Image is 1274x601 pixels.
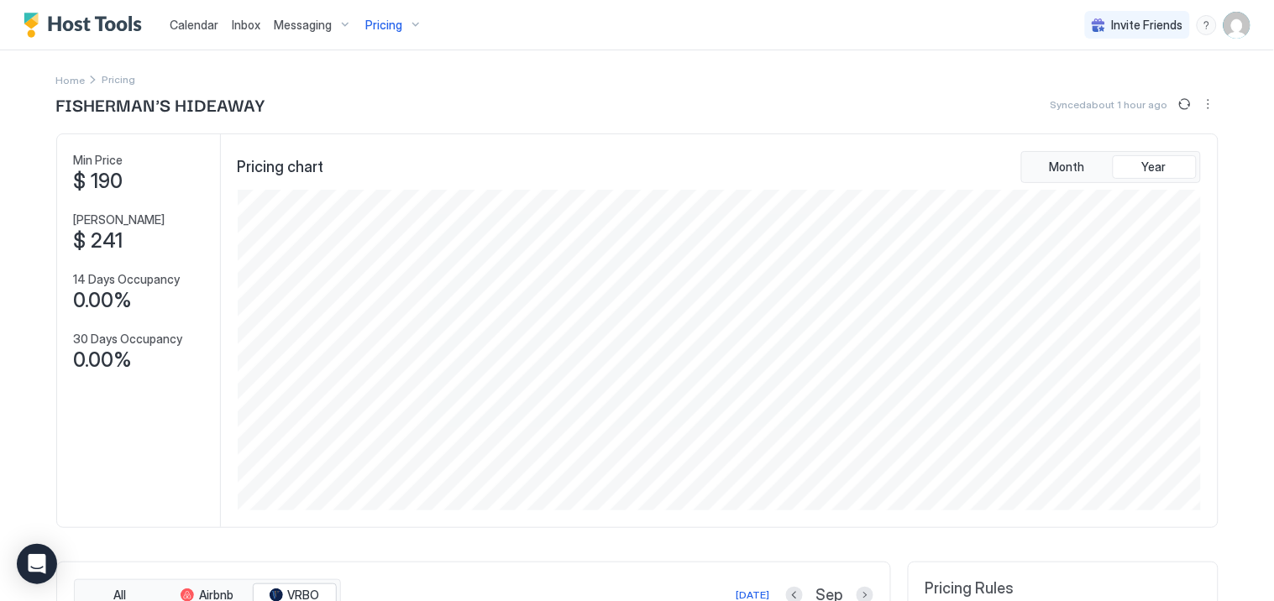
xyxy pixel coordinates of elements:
[56,71,86,88] a: Home
[1198,94,1219,114] button: More options
[1021,151,1201,183] div: tab-group
[17,544,57,584] div: Open Intercom Messenger
[1198,94,1219,114] div: menu
[74,153,123,168] span: Min Price
[1175,94,1195,114] button: Sync prices
[1113,155,1197,179] button: Year
[170,16,218,34] a: Calendar
[56,91,265,117] span: FISHERMAN'S HIDEAWAY
[232,18,260,32] span: Inbox
[74,288,133,313] span: 0.00%
[1025,155,1109,179] button: Month
[170,18,218,32] span: Calendar
[74,332,183,347] span: 30 Days Occupancy
[74,348,133,373] span: 0.00%
[74,272,181,287] span: 14 Days Occupancy
[232,16,260,34] a: Inbox
[274,18,332,33] span: Messaging
[102,73,136,86] span: Breadcrumb
[56,74,86,86] span: Home
[74,212,165,227] span: [PERSON_NAME]
[24,13,149,38] a: Host Tools Logo
[925,579,1014,598] span: Pricing Rules
[1050,159,1085,175] span: Month
[1197,15,1217,35] div: menu
[1224,12,1250,39] div: User profile
[74,228,123,253] span: $ 241
[1112,18,1183,33] span: Invite Friends
[1051,98,1168,111] span: Synced about 1 hour ago
[74,169,123,194] span: $ 190
[365,18,402,33] span: Pricing
[56,71,86,88] div: Breadcrumb
[1142,159,1167,175] span: Year
[238,158,324,177] span: Pricing chart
